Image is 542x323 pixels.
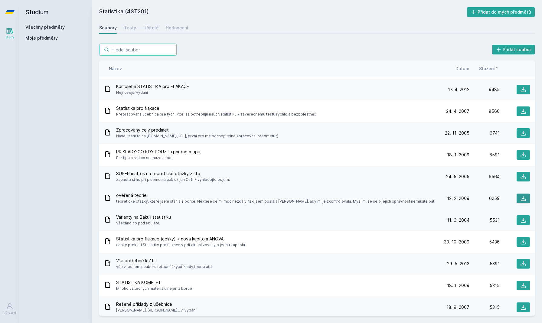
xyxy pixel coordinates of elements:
[469,86,500,93] div: 9485
[116,83,189,90] span: Kompletní STATISTIKA pro FLÁKAČE
[99,7,467,17] h2: Statistika (4ST201)
[469,304,500,310] div: 5315
[3,311,16,315] div: Uživatel
[116,220,171,226] span: Všechno co potřebujete
[25,35,58,41] span: Moje předměty
[446,174,469,180] span: 24. 5. 2005
[469,261,500,267] div: 5391
[116,149,200,155] span: PRIKLADY-CO KDY POUZIT+par rad a tipu
[469,108,500,114] div: 8560
[1,24,18,43] a: Study
[446,108,469,114] span: 24. 4. 2007
[469,282,500,289] div: 5315
[166,22,188,34] a: Hodnocení
[447,282,469,289] span: 18. 1. 2009
[447,261,469,267] span: 29. 5. 2013
[116,198,435,204] span: teoretické otázky, které jsem stáhla z borce. Některé se mi moc nezdály, tak jsem poslala [PERSON...
[445,130,469,136] span: 22. 11. 2005
[5,35,14,40] div: Study
[166,25,188,31] div: Hodnocení
[124,22,136,34] a: Testy
[479,65,500,72] button: Stažení
[448,86,469,93] span: 17. 4. 2012
[492,45,535,54] button: Přidat soubor
[143,25,158,31] div: Učitelé
[479,65,495,72] span: Stažení
[116,214,171,220] span: Varianty na Bakuli statistiku
[116,127,278,133] span: Zpracovany cely predmet
[455,65,469,72] button: Datum
[143,22,158,34] a: Učitelé
[116,301,196,307] span: Řešené příklady z učebnice
[116,242,245,248] span: cesky preklad Statistiky pro flakace v pdf aktualizovany o jednu kapitolu
[116,192,435,198] span: ověřená teorie
[25,24,65,30] a: Všechny předměty
[116,111,316,117] span: Prepracovana ucebnica pre tych, ktori sa potrebuju naucit statistiku k zaverecnemu testu rychlo a...
[116,279,192,285] span: STATISTIKA KOMPLET
[116,236,245,242] span: Statistika pro flakace (cesky) + nova kapitola ANOVA
[109,65,122,72] button: Název
[116,90,189,96] span: Nejnovější vydání
[1,300,18,318] a: Uživatel
[469,239,500,245] div: 5436
[116,155,200,161] span: Par tipu a rad co se muzou hodit
[99,44,177,56] input: Hledej soubor
[116,171,230,177] span: SUPER matroš na teoretické otázky z stp
[469,217,500,223] div: 5531
[469,174,500,180] div: 6564
[116,133,278,139] span: Nasel jsem to na [DOMAIN_NAME][URL], prvni pro me pochopitelne zpracovani predmetu :)
[124,25,136,31] div: Testy
[447,152,469,158] span: 18. 1. 2009
[444,239,469,245] span: 30. 10. 2009
[116,264,213,270] span: vše v jednom souboru (přednášky,příklady,teorie atd.
[116,177,230,183] span: zapněte si ho při písemce a pak už jen Ctrl+F vyhledejte pojem:
[447,195,469,201] span: 12. 2. 2009
[469,152,500,158] div: 6591
[446,304,469,310] span: 18. 9. 2007
[116,258,213,264] span: Vše potřebné k ZT!!
[447,217,469,223] span: 11. 6. 2004
[469,130,500,136] div: 6741
[99,25,117,31] div: Soubory
[467,7,535,17] button: Přidat do mých předmětů
[469,195,500,201] div: 6259
[116,307,196,313] span: [PERSON_NAME], [PERSON_NAME]... 7. vydání
[99,22,117,34] a: Soubory
[116,105,316,111] span: Statistika pro flakace
[116,285,192,292] span: Mnoho uzitecnych materialu nejen z borce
